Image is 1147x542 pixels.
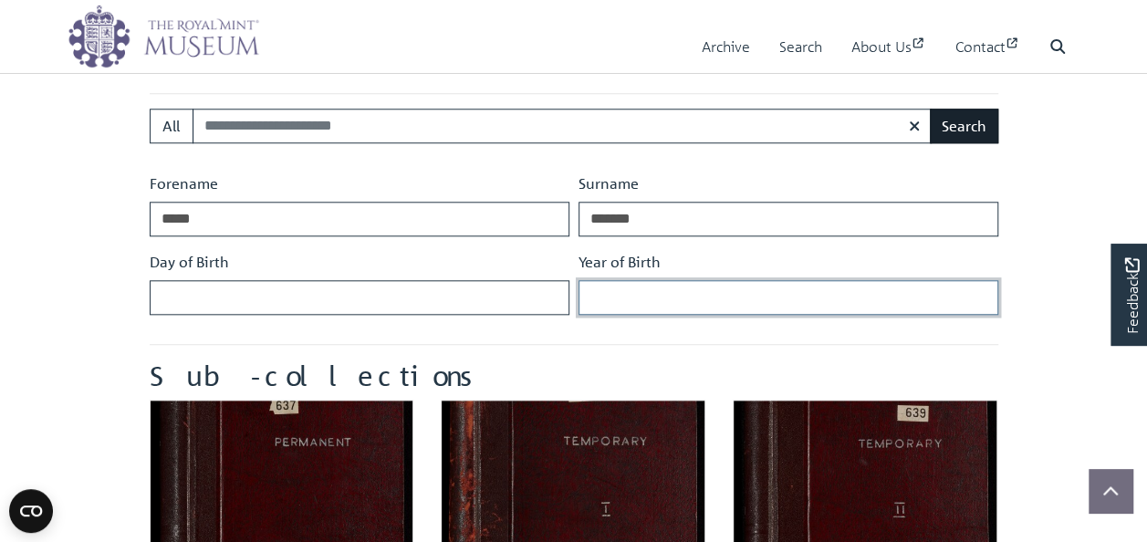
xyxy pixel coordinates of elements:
[779,21,822,73] a: Search
[579,172,639,194] label: Surname
[955,21,1020,73] a: Contact
[851,21,926,73] a: About Us
[579,251,661,273] label: Year of Birth
[150,360,998,392] h2: Sub-collections
[930,109,998,143] button: Search
[150,109,193,143] button: All
[702,21,750,73] a: Archive
[150,172,218,194] label: Forename
[9,489,53,533] button: Open CMP widget
[1121,258,1142,334] span: Feedback
[1089,469,1132,513] button: Scroll to top
[193,109,932,143] input: Search these volumes...
[68,5,259,68] img: logo_wide.png
[150,251,229,273] label: Day of Birth
[1111,244,1147,346] a: Would you like to provide feedback?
